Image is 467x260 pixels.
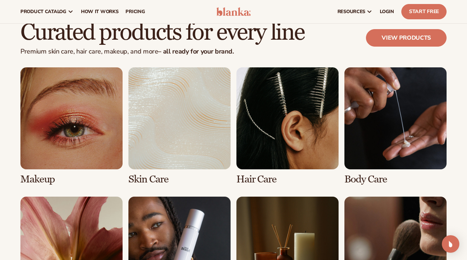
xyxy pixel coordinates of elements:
div: Open Intercom Messenger [442,235,459,253]
span: pricing [126,9,145,15]
span: resources [337,9,365,15]
img: logo [216,7,251,16]
h3: Hair Care [236,174,339,185]
h3: Skin Care [128,174,231,185]
div: 2 / 8 [128,67,231,185]
span: LOGIN [380,9,394,15]
div: 1 / 8 [20,67,123,185]
h2: Curated products for every line [20,20,304,45]
div: 4 / 8 [344,67,447,185]
span: product catalog [20,9,66,15]
h3: Makeup [20,174,123,185]
a: Start Free [401,4,447,19]
span: How It Works [81,9,119,15]
h3: Body Care [344,174,447,185]
div: 3 / 8 [236,67,339,185]
p: Premium skin care, hair care, makeup, and more [20,48,304,56]
strong: – all ready for your brand. [158,47,233,56]
a: View products [366,29,447,47]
